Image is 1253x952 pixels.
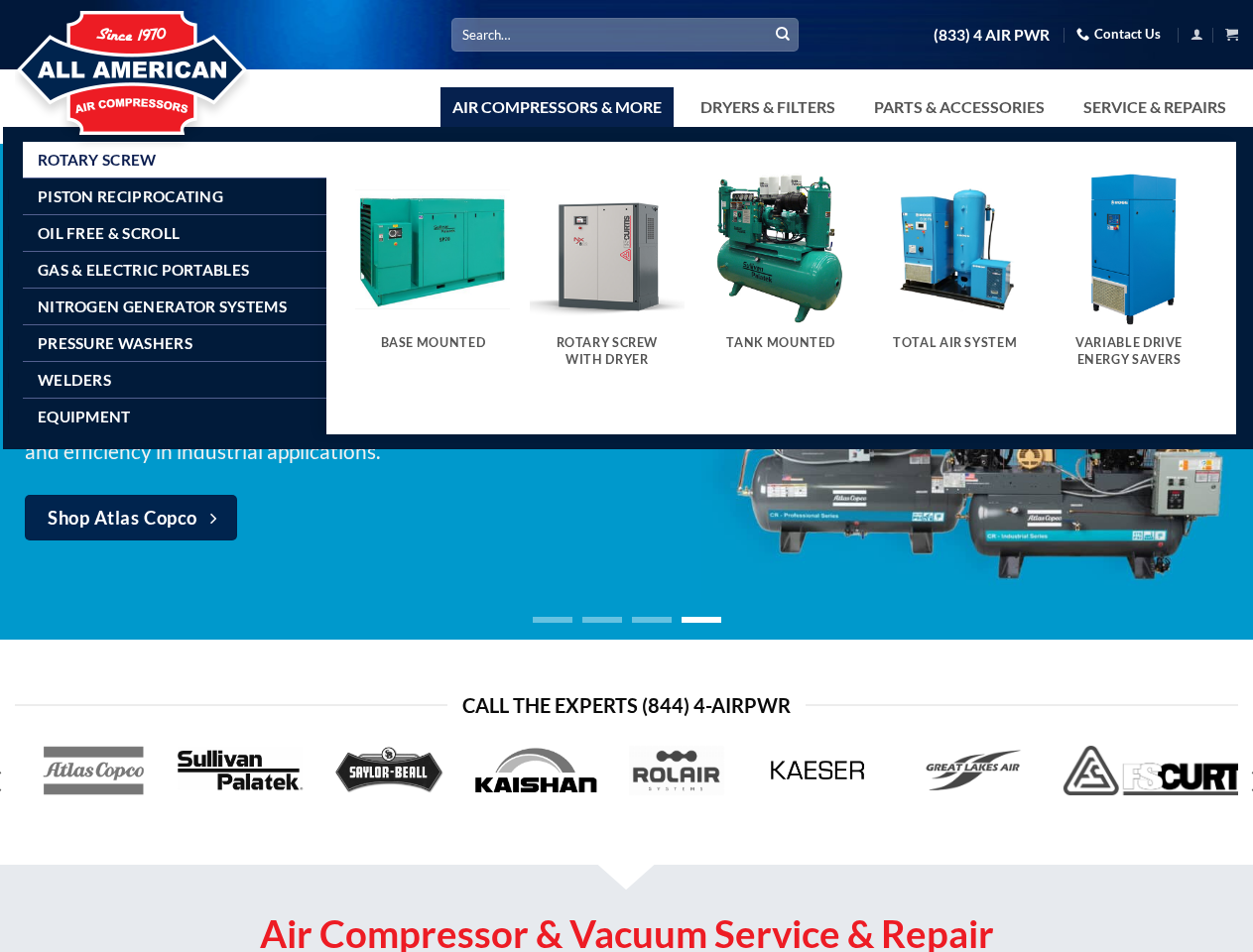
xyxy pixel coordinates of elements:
a: Visit product category Variable Drive Energy Savers [1052,172,1206,388]
input: Search… [451,18,799,51]
img: Variable Drive Energy Savers [1052,172,1206,326]
span: Pressure Washers [38,335,192,351]
span: Rotary Screw [38,152,157,168]
a: Login [1190,22,1203,47]
h5: Total Air System [888,335,1023,351]
img: Base Mounted [355,172,510,326]
span: Call the Experts (844) 4-AirPwr [462,689,791,721]
span: Welders [38,372,111,388]
li: Page dot 3 [632,617,672,623]
h5: Rotary Screw With Dryer [540,335,675,368]
a: Contact Us [1076,19,1161,50]
li: Page dot 4 [682,617,721,623]
a: Visit product category Tank Mounted [703,172,858,371]
span: Gas & Electric Portables [38,262,249,278]
h5: Tank Mounted [713,335,848,351]
span: Nitrogen Generator Systems [38,298,287,314]
a: Visit product category Base Mounted [355,172,510,371]
span: Piston Reciprocating [38,188,223,204]
img: Rotary Screw With Dryer [530,172,685,326]
h5: Base Mounted [365,335,500,351]
img: Tank Mounted [703,172,858,326]
a: View cart [1225,22,1238,47]
span: Equipment [38,409,131,424]
a: Visit product category Rotary Screw With Dryer [530,172,685,388]
span: Oil Free & Scroll [38,225,180,241]
img: Atlas Copco Compressors [701,183,1253,599]
span: Shop Atlas Copco [48,504,197,533]
h5: Variable Drive Energy Savers [1062,335,1196,368]
li: Page dot 1 [533,617,572,623]
a: Dryers & Filters [689,87,847,127]
li: Page dot 2 [582,617,622,623]
img: Total Air System [878,172,1033,326]
a: Visit product category Total Air System [878,172,1033,371]
a: (833) 4 AIR PWR [934,18,1050,53]
a: Parts & Accessories [862,87,1057,127]
a: Air Compressors & More [440,87,674,127]
button: Submit [768,20,798,50]
a: Service & Repairs [1071,87,1238,127]
a: Shop Atlas Copco [25,495,237,540]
